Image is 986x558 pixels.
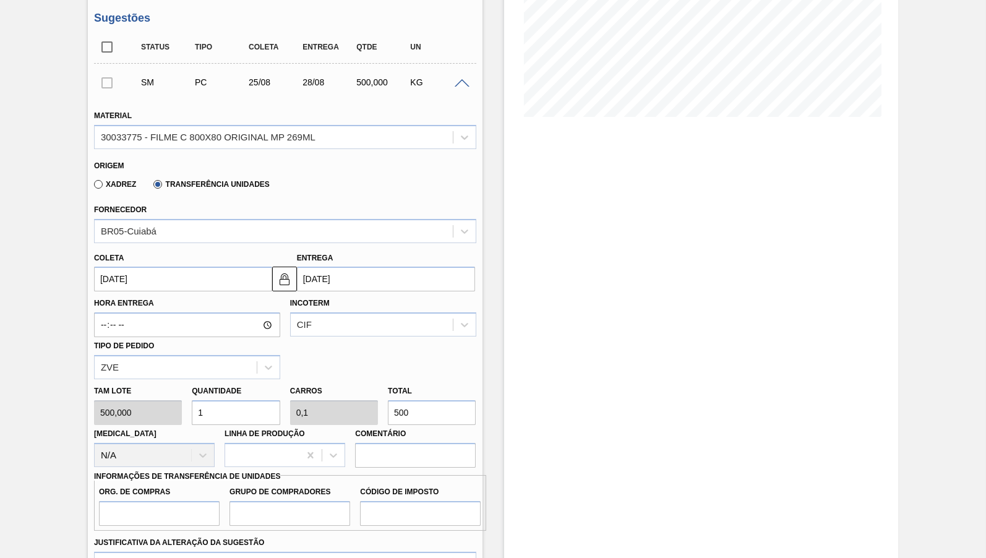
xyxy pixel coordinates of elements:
label: [MEDICAL_DATA] [94,429,156,438]
img: locked [277,272,292,286]
div: Status [138,43,197,51]
label: Quantidade [192,387,241,395]
label: Incoterm [290,299,330,307]
div: 500,000 [353,77,412,87]
div: Qtde [353,43,412,51]
label: Total [388,387,412,395]
h3: Sugestões [94,12,476,25]
label: Coleta [94,254,124,262]
label: Origem [94,161,124,170]
label: Hora Entrega [94,294,280,312]
label: Justificativa da Alteração da Sugestão [94,538,265,547]
div: BR05-Cuiabá [101,226,156,236]
label: Tipo de pedido [94,341,154,350]
div: CIF [297,320,312,330]
label: Transferência Unidades [153,180,269,189]
input: dd/mm/yyyy [94,267,272,291]
div: Pedido de Compra [192,77,251,87]
label: Código de Imposto [360,483,481,501]
div: 30033775 - FILME C 800X80 ORIGINAL MP 269ML [101,132,315,142]
div: UN [407,43,466,51]
label: Xadrez [94,180,137,189]
button: locked [272,267,297,291]
label: Informações de Transferência de Unidades [94,472,281,481]
label: Linha de Produção [225,429,305,438]
div: 25/08/2025 [246,77,304,87]
label: Entrega [297,254,333,262]
div: Tipo [192,43,251,51]
label: Material [94,111,132,120]
label: Comentário [355,425,476,443]
div: 28/08/2025 [299,77,358,87]
input: dd/mm/yyyy [297,267,475,291]
label: Org. de Compras [99,483,220,501]
label: Tam lote [94,382,182,400]
div: ZVE [101,362,119,372]
label: Fornecedor [94,205,147,214]
div: KG [407,77,466,87]
label: Carros [290,387,322,395]
label: Grupo de Compradores [229,483,350,501]
div: Sugestão Manual [138,77,197,87]
div: Coleta [246,43,304,51]
div: Entrega [299,43,358,51]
